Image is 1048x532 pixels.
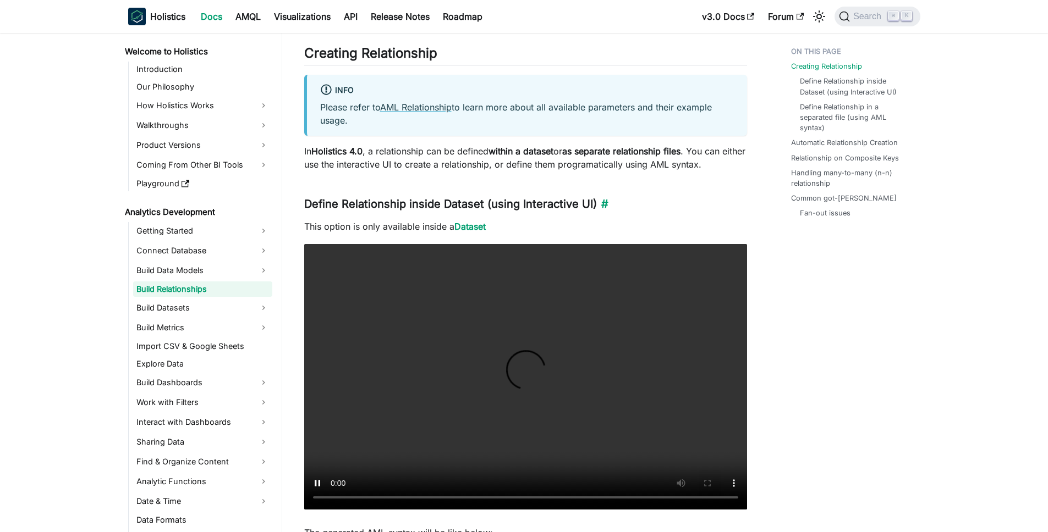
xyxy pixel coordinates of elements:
[791,193,897,203] a: Common got-[PERSON_NAME]
[128,8,185,25] a: HolisticsHolistics
[810,8,828,25] button: Switch between dark and light mode (currently light mode)
[791,137,898,148] a: Automatic Relationship Creation
[562,146,681,157] strong: as separate relationship files
[850,12,888,21] span: Search
[133,222,272,240] a: Getting Started
[133,176,272,191] a: Playground
[304,197,747,211] h3: Define Relationship inside Dataset (using Interactive UI)
[133,453,272,470] a: Find & Organize Content
[128,8,146,25] img: Holistics
[364,8,436,25] a: Release Notes
[454,221,486,232] a: Dataset
[320,101,734,127] p: Please refer to to learn more about all available parameters and their example usage.
[304,244,747,509] video: Your browser does not support embedding video, but you can .
[133,97,272,114] a: How Holistics Works
[380,102,452,113] a: AML Relationship
[133,473,272,490] a: Analytic Functions
[761,8,810,25] a: Forum
[791,61,862,71] a: Creating Relationship
[133,356,272,372] a: Explore Data
[117,33,282,532] nav: Docs sidebar
[835,7,920,26] button: Search (Command+K)
[133,492,272,510] a: Date & Time
[122,44,272,59] a: Welcome to Holistics
[304,45,747,66] h2: Creating Relationship
[133,374,272,391] a: Build Dashboards
[133,319,272,336] a: Build Metrics
[194,8,229,25] a: Docs
[791,153,899,163] a: Relationship on Composite Keys
[133,512,272,528] a: Data Formats
[133,339,272,354] a: Import CSV & Google Sheets
[133,136,272,154] a: Product Versions
[133,117,272,134] a: Walkthroughs
[597,197,608,210] a: Direct link to Define Relationship inside Dataset (using Interactive UI)
[800,102,909,134] a: Define Relationship in a separated file (using AML syntax)
[436,8,489,25] a: Roadmap
[320,84,734,98] div: info
[695,8,761,25] a: v3.0 Docs
[337,8,364,25] a: API
[133,79,272,95] a: Our Philosophy
[267,8,337,25] a: Visualizations
[888,11,899,21] kbd: ⌘
[901,11,912,21] kbd: K
[133,62,272,77] a: Introduction
[122,204,272,220] a: Analytics Development
[800,208,851,218] a: Fan-out issues
[304,220,747,233] p: This option is only available inside a
[133,156,272,174] a: Coming From Other BI Tools
[133,242,272,259] a: Connect Database
[133,262,272,279] a: Build Data Models
[133,413,272,431] a: Interact with Dashboards
[800,76,909,97] a: Define Relationship inside Dataset (using Interactive UI)
[150,10,185,23] b: Holistics
[311,146,363,157] strong: Holistics 4.0
[133,433,272,451] a: Sharing Data
[133,394,272,411] a: Work with Filters
[489,146,553,157] strong: within a dataset
[229,8,267,25] a: AMQL
[133,281,272,297] a: Build Relationships
[304,145,747,171] p: In , a relationship can be defined or . You can either use the interactive UI to create a relatio...
[791,168,914,189] a: Handling many-to-many (n-n) relationship
[133,299,272,317] a: Build Datasets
